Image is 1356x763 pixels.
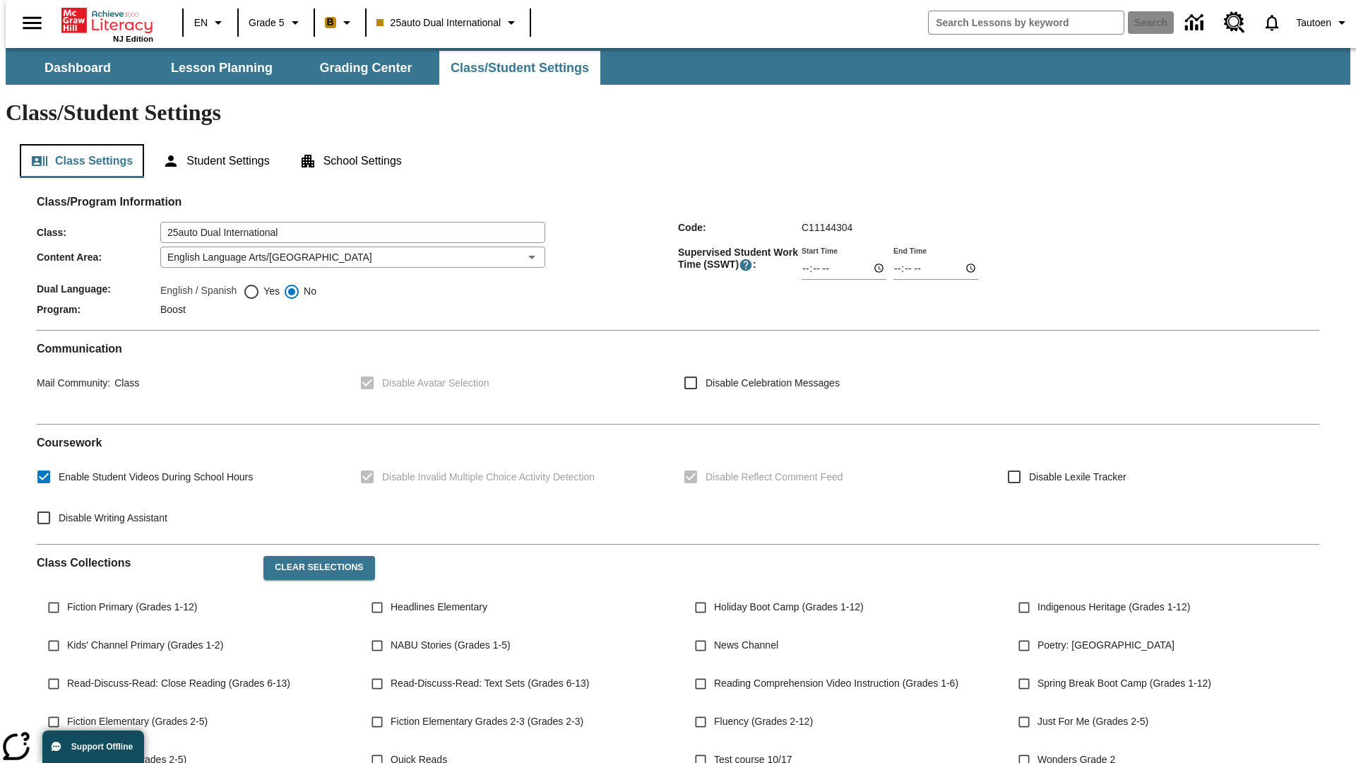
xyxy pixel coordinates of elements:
[893,245,927,256] label: End Time
[678,222,802,233] span: Code :
[714,714,813,729] span: Fluency (Grades 2-12)
[71,742,133,752] span: Support Offline
[1037,714,1148,729] span: Just For Me (Grades 2-5)
[67,638,223,653] span: Kids' Channel Primary (Grades 1-2)
[37,195,1319,208] h2: Class/Program Information
[1037,600,1190,615] span: Indigenous Heritage (Grades 1-12)
[37,209,1319,319] div: Class/Program Information
[113,35,153,43] span: NJ Edition
[319,10,361,35] button: Boost Class color is peach. Change class color
[11,2,53,44] button: Open side menu
[194,16,208,30] span: EN
[706,376,840,391] span: Disable Celebration Messages
[739,258,753,272] button: Supervised Student Work Time is the timeframe when students can take LevelSet and when lessons ar...
[391,638,511,653] span: NABU Stories (Grades 1-5)
[59,511,167,526] span: Disable Writing Assistant
[20,144,144,178] button: Class Settings
[1215,4,1254,42] a: Resource Center, Will open in new tab
[295,51,436,85] button: Grading Center
[678,247,802,272] span: Supervised Student Work Time (SSWT) :
[1177,4,1215,42] a: Data Center
[37,227,160,238] span: Class :
[37,436,1319,533] div: Coursework
[1254,4,1290,41] a: Notifications
[1290,10,1356,35] button: Profile/Settings
[802,222,852,233] span: C11144304
[37,377,110,389] span: Mail Community :
[37,436,1319,449] h2: Course work
[1296,16,1331,30] span: Tautoen
[391,714,583,729] span: Fiction Elementary Grades 2-3 (Grades 2-3)
[382,376,489,391] span: Disable Avatar Selection
[714,676,958,691] span: Reading Comprehension Video Instruction (Grades 1-6)
[1029,470,1126,485] span: Disable Lexile Tracker
[382,470,595,485] span: Disable Invalid Multiple Choice Activity Detection
[160,222,545,243] input: Class
[371,10,525,35] button: Class: 25auto Dual International, Select your class
[42,731,144,763] button: Support Offline
[327,13,334,31] span: B
[188,10,233,35] button: Language: EN, Select a language
[1037,676,1211,691] span: Spring Break Boot Camp (Grades 1-12)
[391,676,589,691] span: Read-Discuss-Read: Text Sets (Grades 6-13)
[37,556,252,569] h2: Class Collections
[171,60,273,76] span: Lesson Planning
[802,245,838,256] label: Start Time
[59,470,253,485] span: Enable Student Videos During School Hours
[249,16,285,30] span: Grade 5
[37,304,160,315] span: Program :
[44,60,111,76] span: Dashboard
[67,714,208,729] span: Fiction Elementary (Grades 2-5)
[160,304,186,315] span: Boost
[319,60,412,76] span: Grading Center
[929,11,1124,34] input: search field
[6,48,1350,85] div: SubNavbar
[391,600,487,615] span: Headlines Elementary
[714,638,778,653] span: News Channel
[706,470,843,485] span: Disable Reflect Comment Feed
[288,144,413,178] button: School Settings
[67,676,290,691] span: Read-Discuss-Read: Close Reading (Grades 6-13)
[439,51,600,85] button: Class/Student Settings
[61,6,153,35] a: Home
[376,16,501,30] span: 25auto Dual International
[160,283,237,300] label: English / Spanish
[7,51,148,85] button: Dashboard
[37,283,160,295] span: Dual Language :
[110,377,139,389] span: Class
[20,144,1336,178] div: Class/Student Settings
[260,284,280,299] span: Yes
[243,10,309,35] button: Grade: Grade 5, Select a grade
[6,100,1350,126] h1: Class/Student Settings
[37,252,160,263] span: Content Area :
[714,600,864,615] span: Holiday Boot Camp (Grades 1-12)
[151,51,292,85] button: Lesson Planning
[61,5,153,43] div: Home
[67,600,197,615] span: Fiction Primary (Grades 1-12)
[300,284,316,299] span: No
[451,60,589,76] span: Class/Student Settings
[160,247,545,268] div: English Language Arts/[GEOGRAPHIC_DATA]
[151,144,280,178] button: Student Settings
[6,51,602,85] div: SubNavbar
[263,556,374,580] button: Clear Selections
[37,342,1319,413] div: Communication
[1037,638,1174,653] span: Poetry: [GEOGRAPHIC_DATA]
[37,342,1319,355] h2: Communication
